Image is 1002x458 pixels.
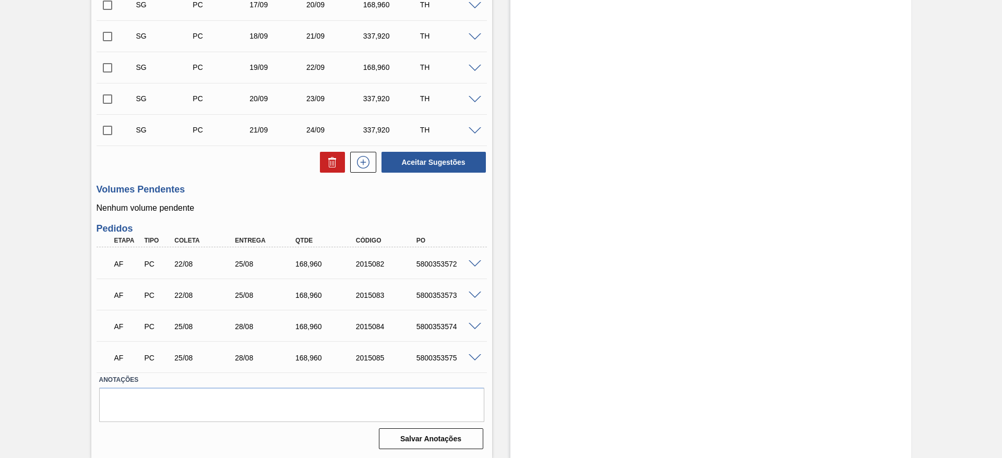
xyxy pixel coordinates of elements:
div: Pedido de Compra [190,94,253,103]
div: TH [417,63,481,71]
div: Pedido de Compra [190,1,253,9]
div: 337,920 [361,32,424,40]
div: Sugestão Criada [134,94,197,103]
div: Pedido de Compra [190,63,253,71]
div: Entrega [232,237,300,244]
div: 5800353574 [414,322,482,331]
div: 168,960 [361,63,424,71]
div: Aguardando Faturamento [112,346,143,369]
div: 19/09/2025 [247,63,310,71]
label: Anotações [99,372,484,388]
div: TH [417,94,481,103]
div: 337,920 [361,126,424,134]
div: 168,960 [293,322,361,331]
div: 22/08/2025 [172,260,240,268]
div: 168,960 [293,291,361,299]
div: Sugestão Criada [134,126,197,134]
div: 23/09/2025 [304,94,367,103]
p: AF [114,260,140,268]
div: Coleta [172,237,240,244]
div: Aguardando Faturamento [112,252,143,275]
div: 22/08/2025 [172,291,240,299]
h3: Pedidos [97,223,487,234]
h3: Volumes Pendentes [97,184,487,195]
div: 25/08/2025 [172,322,240,331]
div: 20/09/2025 [304,1,367,9]
div: Sugestão Criada [134,63,197,71]
div: 2015085 [353,354,421,362]
div: Etapa [112,237,143,244]
div: 5800353572 [414,260,482,268]
div: 21/09/2025 [304,32,367,40]
div: PO [414,237,482,244]
div: Pedido de Compra [190,32,253,40]
div: 17/09/2025 [247,1,310,9]
div: Sugestão Criada [134,32,197,40]
div: 5800353573 [414,291,482,299]
div: Tipo [141,237,173,244]
div: 18/09/2025 [247,32,310,40]
div: 24/09/2025 [304,126,367,134]
div: 25/08/2025 [232,291,300,299]
div: 20/09/2025 [247,94,310,103]
div: 22/09/2025 [304,63,367,71]
div: Excluir Sugestões [315,152,345,173]
div: 28/08/2025 [232,322,300,331]
p: Nenhum volume pendente [97,203,487,213]
div: Pedido de Compra [141,260,173,268]
div: 25/08/2025 [172,354,240,362]
div: Aceitar Sugestões [376,151,487,174]
p: AF [114,322,140,331]
button: Aceitar Sugestões [381,152,486,173]
div: Qtde [293,237,361,244]
div: Pedido de Compra [141,291,173,299]
div: Código [353,237,421,244]
div: TH [417,126,481,134]
div: TH [417,32,481,40]
div: Pedido de Compra [190,126,253,134]
div: 21/09/2025 [247,126,310,134]
div: 2015082 [353,260,421,268]
div: Pedido de Compra [141,322,173,331]
div: 168,960 [293,354,361,362]
div: 168,960 [361,1,424,9]
div: Nova sugestão [345,152,376,173]
div: Pedido de Compra [141,354,173,362]
div: 2015083 [353,291,421,299]
div: 28/08/2025 [232,354,300,362]
div: Aguardando Faturamento [112,315,143,338]
div: 337,920 [361,94,424,103]
div: Sugestão Criada [134,1,197,9]
p: AF [114,354,140,362]
div: Aguardando Faturamento [112,284,143,307]
button: Salvar Anotações [379,428,483,449]
div: 25/08/2025 [232,260,300,268]
p: AF [114,291,140,299]
div: 5800353575 [414,354,482,362]
div: TH [417,1,481,9]
div: 168,960 [293,260,361,268]
div: 2015084 [353,322,421,331]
